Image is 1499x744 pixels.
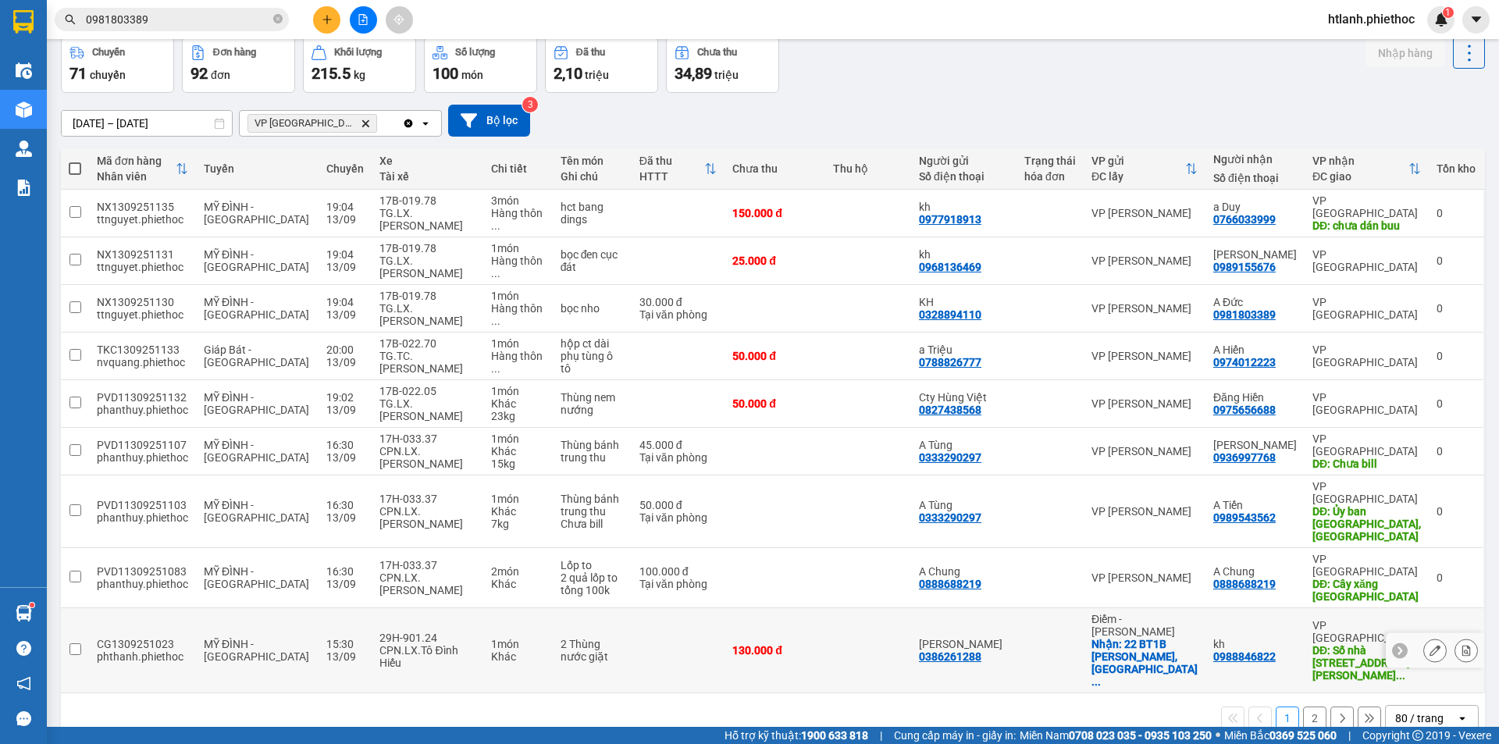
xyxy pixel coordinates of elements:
[561,493,624,518] div: Thùng bánh trung thu
[97,356,188,368] div: nvquang.phiethoc
[919,308,981,321] div: 0328894110
[1396,669,1405,682] span: ...
[204,296,309,321] span: MỸ ĐÌNH - [GEOGRAPHIC_DATA]
[204,344,309,368] span: Giáp Bát - [GEOGRAPHIC_DATA]
[16,605,32,621] img: warehouse-icon
[1020,727,1212,744] span: Miền Nam
[146,58,653,77] li: Hotline: 1900 3383, ĐT/Zalo : 0862837383
[1213,172,1297,184] div: Số điện thoại
[1213,296,1297,308] div: A Đức
[30,603,34,607] sup: 1
[561,302,624,315] div: bọc nho
[461,69,483,81] span: món
[1312,480,1421,505] div: VP [GEOGRAPHIC_DATA]
[639,308,717,321] div: Tại văn phòng
[919,213,981,226] div: 0977918913
[732,397,817,410] div: 50.000 đ
[326,391,364,404] div: 19:02
[1091,571,1198,584] div: VP [PERSON_NAME]
[491,650,545,663] div: Khác
[919,499,1009,511] div: A Tùng
[639,565,717,578] div: 100.000 đ
[561,518,624,530] div: Chưa bill
[491,315,500,327] span: ...
[326,451,364,464] div: 13/09
[491,290,545,302] div: 1 món
[379,559,475,571] div: 17H-033.37
[379,385,475,397] div: 17B-022.05
[247,114,377,133] span: VP Thái Bình, close by backspace
[455,47,495,58] div: Số lượng
[1437,302,1476,315] div: 0
[1312,433,1421,457] div: VP [GEOGRAPHIC_DATA]
[97,391,188,404] div: PVD11309251132
[639,296,717,308] div: 30.000 đ
[97,296,188,308] div: NX1309251130
[833,162,903,175] div: Thu hộ
[1437,255,1476,267] div: 0
[561,439,624,464] div: Thùng bánh trung thu
[312,64,351,83] span: 215.5
[97,155,176,167] div: Mã đơn hàng
[1303,707,1326,730] button: 2
[379,207,475,232] div: TG.LX.[PERSON_NAME]
[204,565,309,590] span: MỸ ĐÌNH - [GEOGRAPHIC_DATA]
[1412,730,1423,741] span: copyright
[303,37,416,93] button: Khối lượng215.5kg
[379,644,475,669] div: CPN.LX.Tô Đình Hiếu
[675,64,712,83] span: 34,89
[639,451,717,464] div: Tại văn phòng
[491,433,545,445] div: 1 món
[379,337,475,350] div: 17B-022.70
[491,302,545,327] div: Hàng thông thường
[97,638,188,650] div: CG1309251023
[919,356,981,368] div: 0788826777
[919,155,1009,167] div: Người gửi
[1312,170,1408,183] div: ĐC giao
[379,155,475,167] div: Xe
[1091,207,1198,219] div: VP [PERSON_NAME]
[379,170,475,183] div: Tài xế
[1462,6,1490,34] button: caret-down
[1437,397,1476,410] div: 0
[491,638,545,650] div: 1 món
[561,155,624,167] div: Tên món
[1213,511,1276,524] div: 0989543562
[919,511,981,524] div: 0333290297
[1024,155,1076,167] div: Trạng thái
[16,141,32,157] img: warehouse-icon
[97,261,188,273] div: ttnguyet.phiethoc
[326,261,364,273] div: 13/09
[448,105,530,137] button: Bộ lọc
[639,578,717,590] div: Tại văn phòng
[97,213,188,226] div: ttnguyet.phiethoc
[97,248,188,261] div: NX1309251131
[146,38,653,58] li: 237 [PERSON_NAME] , [GEOGRAPHIC_DATA]
[326,439,364,451] div: 16:30
[358,14,369,25] span: file-add
[1024,170,1076,183] div: hóa đơn
[732,644,817,657] div: 130.000 đ
[379,290,475,302] div: 17B-019.78
[379,350,475,375] div: TG.TC.[PERSON_NAME]
[1216,732,1220,739] span: ⚪️
[491,457,545,470] div: 15 kg
[1312,457,1421,470] div: DĐ: Chưa bill
[561,391,624,416] div: Thùng nem nướng
[491,255,545,279] div: Hàng thông thường
[1312,619,1421,644] div: VP [GEOGRAPHIC_DATA]
[97,578,188,590] div: phanthuy.phiethoc
[491,518,545,530] div: 7 kg
[1395,710,1444,726] div: 80 / trang
[1091,675,1101,688] span: ...
[585,69,609,81] span: triệu
[894,727,1016,744] span: Cung cấp máy in - giấy in:
[1091,638,1198,688] div: Nhận: 22 BT1B Bùi Xuân Phái, Mỹ Đình 2
[725,727,868,744] span: Hỗ trợ kỹ thuật:
[1312,219,1421,232] div: DĐ: chưa dán buu
[1091,445,1198,457] div: VP [PERSON_NAME]
[1276,707,1299,730] button: 1
[1437,207,1476,219] div: 0
[92,47,125,58] div: Chuyến
[1312,553,1421,578] div: VP [GEOGRAPHIC_DATA]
